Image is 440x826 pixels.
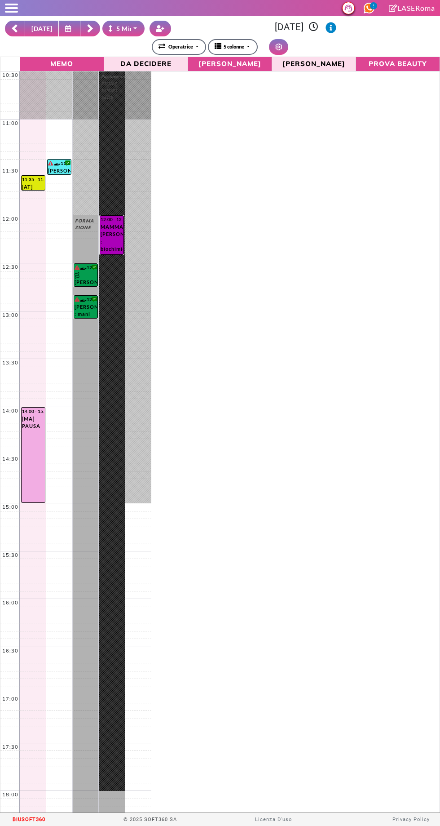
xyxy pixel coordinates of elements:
[48,167,70,174] div: [PERSON_NAME] : foto - controllo *da remoto* tramite foto
[75,264,97,271] div: 12:30 - 12:45
[48,160,70,167] div: 11:25 - 11:35
[0,167,20,175] div: 11:30
[25,21,59,36] button: [DATE]
[392,817,430,822] a: Privacy Policy
[0,71,20,79] div: 10:30
[75,296,97,303] div: 12:50 - 13:05
[0,647,20,655] div: 16:30
[101,74,123,103] div: FORMAZIONE FUORI SEDE
[0,503,20,511] div: 15:00
[0,359,20,367] div: 13:30
[22,415,44,430] div: [MA] PAUSA
[0,407,20,415] div: 14:00
[22,58,101,69] span: Memo
[109,24,142,33] div: 5 Minuti
[75,271,97,286] div: [PERSON_NAME] : laser inguine completo
[0,551,20,559] div: 15:30
[0,215,20,223] div: 12:00
[75,218,97,234] div: FORMAZIONE
[389,4,435,12] a: LASERoma
[75,303,97,318] div: [PERSON_NAME] : mani
[101,223,123,254] div: MAMMA [PERSON_NAME] : biochimica viso w
[0,695,20,703] div: 17:00
[0,455,20,463] div: 14:30
[101,216,123,223] div: 12:00 - 12:25
[176,22,435,33] h3: [DATE]
[0,599,20,607] div: 16:00
[0,791,20,799] div: 18:00
[75,272,81,279] img: PERCORSO
[75,297,79,302] i: Il cliente ha degli insoluti
[358,58,438,69] span: PROVA BEAUTY
[274,58,353,69] span: [PERSON_NAME]
[150,21,171,36] button: Crea nuovo contatto rapido
[22,176,44,183] div: 11:35 - 11:45
[0,743,20,751] div: 17:30
[190,58,269,69] span: [PERSON_NAME]
[0,311,20,319] div: 13:00
[255,817,292,822] a: Licenza D'uso
[22,408,44,415] div: 14:00 - 15:00
[22,183,44,190] div: [AT] NOTE bb di [PERSON_NAME] è entrato?
[0,263,20,271] div: 12:30
[48,161,53,165] i: Il cliente ha degli insoluti
[0,120,20,127] div: 11:00
[106,58,185,69] span: Da Decidere
[75,265,79,270] i: Il cliente ha degli insoluti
